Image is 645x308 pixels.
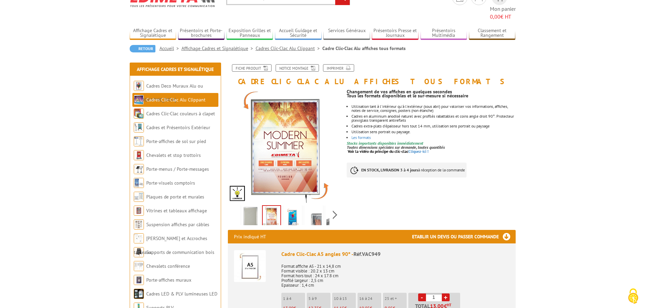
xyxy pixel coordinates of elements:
[326,207,343,228] img: affichage_lumineux_215534_17.jpg
[283,296,305,301] p: 1 à 4
[134,275,144,285] img: Porte-affiches muraux
[242,207,259,228] img: affichage_lumineux_215534_image_anime.gif
[228,89,342,203] img: affichage_lumineux_215534_1.gif
[332,209,338,220] span: Next
[134,233,144,243] img: Cimaises et Accroches tableaux
[130,28,176,39] a: Affichage Cadres et Signalétique
[134,289,144,299] img: Cadres LED & PLV lumineuses LED
[134,81,144,91] img: Cadres Deco Muraux Alu ou Bois
[134,192,144,202] img: Plaques de porte et murales
[146,152,201,158] a: Chevalets et stop trottoirs
[146,291,217,297] a: Cadres LED & PLV lumineuses LED
[348,149,408,154] span: Voir la vidéo du principe du clic-clac
[137,66,214,72] a: Affichage Cadres et Signalétique
[146,124,210,131] a: Cadres et Présentoirs Extérieur
[146,180,195,186] a: Porte-visuels comptoirs
[276,64,319,72] a: Notice Montage
[490,13,500,20] span: 0,00
[234,250,266,282] img: Cadre Clic-Clac A5 angles 90°
[308,296,330,301] p: 5 à 9
[351,114,515,122] li: Cadres en aluminium anodisé naturel avec profilés rabattables et coins angle droit 90°. Protecteu...
[146,166,209,172] a: Porte-menus / Porte-messages
[347,94,515,98] p: Tous les formats disponibles et le sur-mesure si nécessaire
[134,164,144,174] img: Porte-menus / Porte-messages
[322,45,406,52] li: Cadre Clic-Clac Alu affiches tous formats
[359,296,381,301] p: 16 à 24
[334,296,356,301] p: 10 à 15
[146,221,209,228] a: Suspension affiches par câbles
[347,145,445,150] em: Toutes dimensions spéciales sur demande, toutes quantités
[281,259,510,288] p: Format affiche A5 - 21 x 14,8 cm Format visible : 20.2 x 13 cm Format hors tout : 24 x 17.8 cm Pr...
[625,288,642,305] img: Cookies (fenêtre modale)
[412,230,516,243] h3: Etablir un devis ou passer commande
[351,135,371,140] a: Les formats
[134,83,203,103] a: Cadres Deco Muraux Alu ou [GEOGRAPHIC_DATA]
[146,263,190,269] a: Chevalets conférence
[134,206,144,216] img: Vitrines et tableaux affichage
[178,28,225,39] a: Présentoirs et Porte-brochures
[351,130,515,134] li: Utilisation sens portrait ou paysage.
[372,28,418,39] a: Présentoirs Presse et Journaux
[130,45,155,52] a: Retour
[490,5,516,21] span: Mon panier
[418,293,426,301] a: -
[159,45,181,51] a: Accueil
[134,122,144,133] img: Cadres et Présentoirs Extérieur
[361,167,418,172] strong: EN STOCK, LIVRAISON 3 à 4 jours
[323,64,354,72] a: Imprimer
[621,285,645,308] button: Cookies (fenêtre modale)
[256,45,322,51] a: Cadres Clic-Clac Alu Clippant
[385,296,407,301] p: 25 et +
[146,97,206,103] a: Cadres Clic-Clac Alu Clippant
[281,250,510,258] div: Cadre Clic-Clac A5 angles 90° -
[348,149,429,154] a: Voir la vidéo du principe du clic-clacCliquez-ici !
[421,28,467,39] a: Présentoirs Multimédia
[323,28,370,39] a: Services Généraux
[146,249,214,255] a: Supports de communication bois
[263,206,280,227] img: affichage_lumineux_215534_1.gif
[134,235,207,255] a: [PERSON_NAME] et Accroches tableaux
[146,111,215,117] a: Cadres Clic-Clac couleurs à clapet
[146,138,206,144] a: Porte-affiches de sol sur pied
[275,28,322,39] a: Accueil Guidage et Sécurité
[234,230,266,243] p: Prix indiqué HT
[347,141,423,146] font: Stocks importants disponibles immédiatement
[347,163,467,177] p: à réception de la commande
[134,178,144,188] img: Porte-visuels comptoirs
[305,207,322,228] img: cadre_clic_clac_a5_angles90_vac949_950_951_952_953_955_956_959_960_957.jpg
[146,194,204,200] a: Plaques de porte et murales
[227,28,273,39] a: Exposition Grilles et Panneaux
[146,277,191,283] a: Porte-affiches muraux
[146,208,207,214] a: Vitrines et tableaux affichage
[134,109,144,119] img: Cadres Clic-Clac couleurs à clapet
[134,261,144,271] img: Chevalets conférence
[232,64,272,72] a: Fiche produit
[347,90,515,94] p: Changement de vos affiches en quelques secondes
[351,104,515,113] li: Utilisation tant à l'intérieur qu'à l'extérieur (sous abri) pour valoriser vos informations, affi...
[490,13,516,21] span: € HT
[442,293,450,301] a: +
[134,136,144,146] img: Porte-affiches de sol sur pied
[134,150,144,160] img: Chevalets et stop trottoirs
[447,303,451,307] sup: HT
[469,28,516,39] a: Classement et Rangement
[284,207,301,228] img: cadres_aluminium_clic_clac_vac949_fleches.jpg
[181,45,256,51] a: Affichage Cadres et Signalétique
[351,124,515,128] li: Cadres extra-plats d'épaisseur hors tout 14 mm, utilisation sens portrait ou paysage
[134,219,144,230] img: Suspension affiches par câbles
[353,251,381,257] span: Réf.VAC949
